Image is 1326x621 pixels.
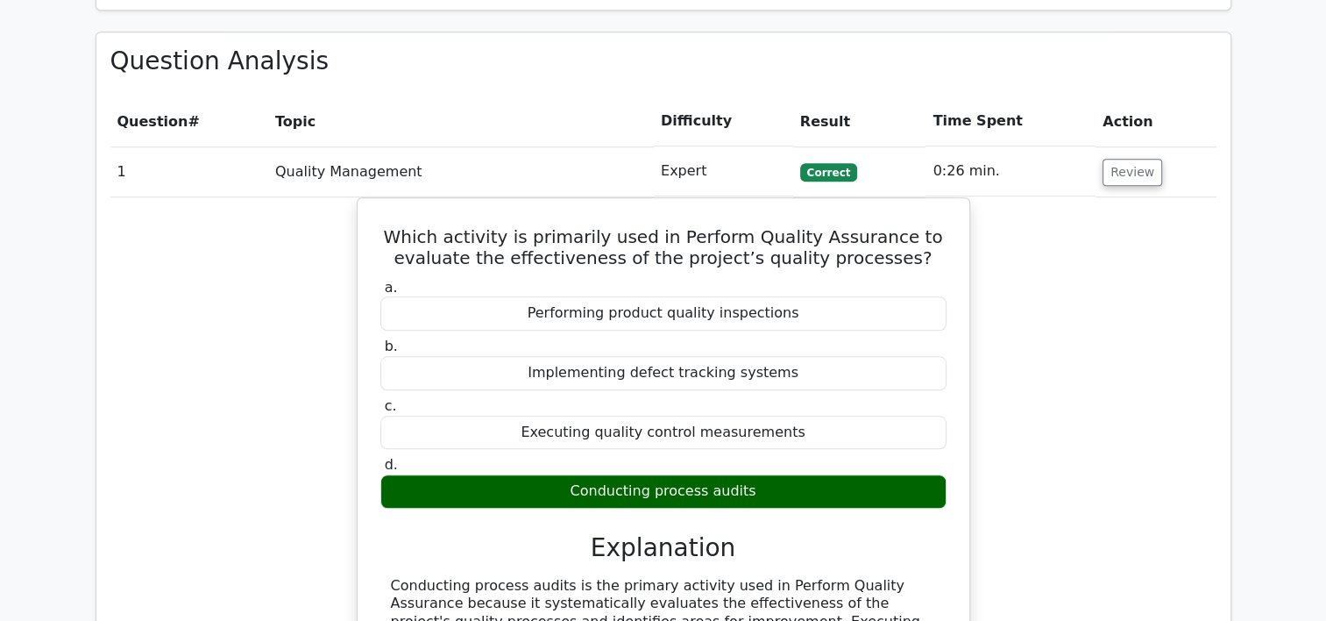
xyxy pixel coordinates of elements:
[380,356,947,390] div: Implementing defect tracking systems
[379,226,948,268] h5: Which activity is primarily used in Perform Quality Assurance to evaluate the effectiveness of th...
[385,397,397,414] span: c.
[110,96,268,146] th: #
[925,96,1096,146] th: Time Spent
[391,533,936,563] h3: Explanation
[800,163,857,181] span: Correct
[654,96,793,146] th: Difficulty
[268,146,654,196] td: Quality Management
[380,416,947,450] div: Executing quality control measurements
[1096,96,1216,146] th: Action
[268,96,654,146] th: Topic
[110,46,1216,76] h3: Question Analysis
[793,96,926,146] th: Result
[117,113,188,130] span: Question
[385,338,398,354] span: b.
[925,146,1096,196] td: 0:26 min.
[654,146,793,196] td: Expert
[385,456,398,473] span: d.
[380,475,947,509] div: Conducting process audits
[110,146,268,196] td: 1
[1103,159,1162,186] button: Review
[380,296,947,331] div: Performing product quality inspections
[385,279,398,296] span: a.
